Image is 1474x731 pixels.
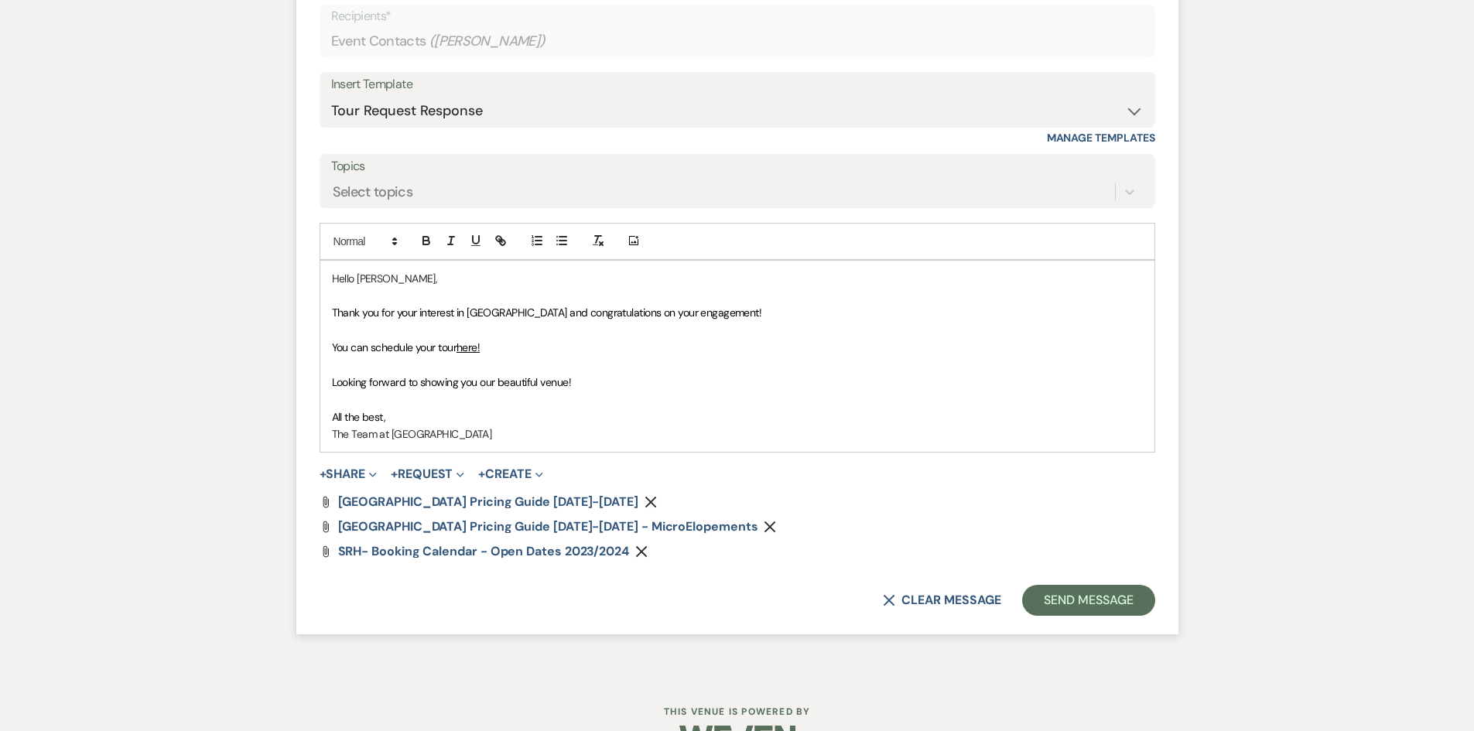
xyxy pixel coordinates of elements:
[338,543,629,559] span: SRH- Booking Calendar - Open Dates 2023/2024
[332,340,457,354] span: You can schedule your tour
[332,270,1143,287] p: Hello [PERSON_NAME],
[331,155,1144,178] label: Topics
[478,468,542,480] button: Create
[331,26,1144,56] div: Event Contacts
[320,468,378,480] button: Share
[457,340,480,354] a: here!
[338,518,758,535] span: [GEOGRAPHIC_DATA] Pricing Guide [DATE]-[DATE] - MicroElopements
[391,468,398,480] span: +
[338,496,638,508] a: [GEOGRAPHIC_DATA] Pricing Guide [DATE]-[DATE]
[338,521,758,533] a: [GEOGRAPHIC_DATA] Pricing Guide [DATE]-[DATE] - MicroElopements
[332,425,1143,442] p: The Team at [GEOGRAPHIC_DATA]
[429,31,545,52] span: ( [PERSON_NAME] )
[333,182,413,203] div: Select topics
[338,545,629,558] a: SRH- Booking Calendar - Open Dates 2023/2024
[478,468,485,480] span: +
[391,468,464,480] button: Request
[331,73,1144,96] div: Insert Template
[332,306,762,319] span: Thank you for your interest in [GEOGRAPHIC_DATA] and congratulations on your engagement!
[332,375,571,389] span: Looking forward to showing you our beautiful venue!
[331,6,1144,26] p: Recipients*
[1022,585,1154,616] button: Send Message
[883,594,1000,606] button: Clear message
[320,468,327,480] span: +
[1047,131,1155,145] a: Manage Templates
[332,410,386,424] span: All the best,
[338,494,638,510] span: [GEOGRAPHIC_DATA] Pricing Guide [DATE]-[DATE]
